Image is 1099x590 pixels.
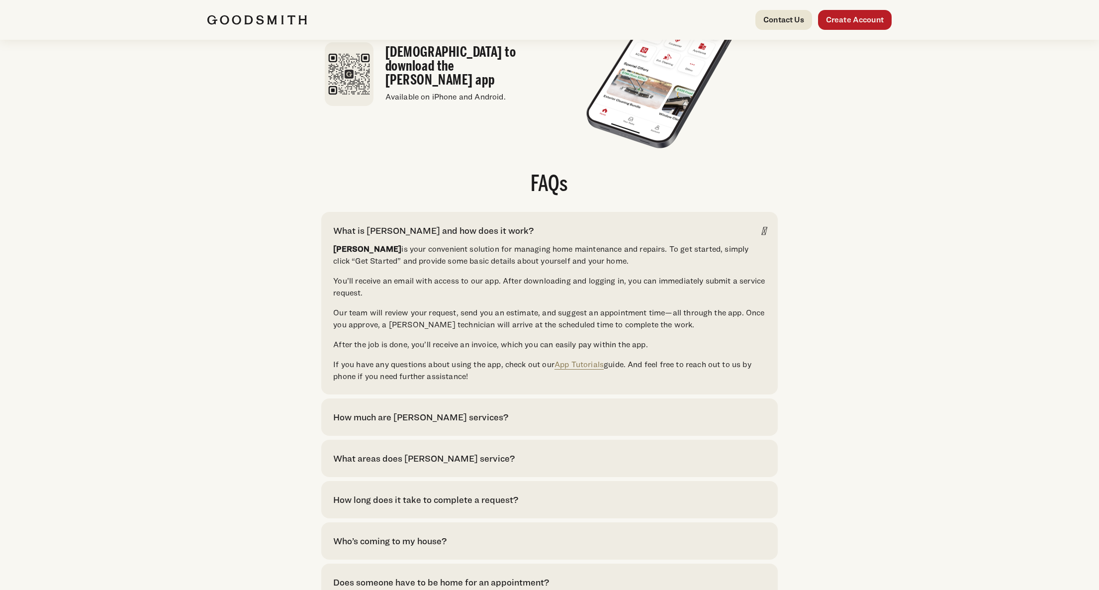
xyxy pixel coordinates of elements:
[333,339,765,351] p: After the job is done, you’ll receive an invoice, which you can easily pay within the app.
[333,244,401,254] strong: [PERSON_NAME]
[554,360,604,369] a: App Tutorials
[333,452,515,465] div: What areas does [PERSON_NAME] service?
[333,493,518,506] div: How long does it take to complete a request?
[333,243,765,267] p: is your convenient solution for managing home maintenance and repairs. To get started, simply cli...
[333,576,549,589] div: Does someone have to be home for an appointment?
[755,10,812,30] a: Contact Us
[207,15,307,25] img: Goodsmith
[333,224,534,237] div: What is [PERSON_NAME] and how does it work?
[333,410,508,424] div: How much are [PERSON_NAME] services?
[321,174,777,196] h2: FAQs
[333,359,765,383] p: If you have any questions about using the app, check out our guide. And feel free to reach out to...
[333,534,447,548] div: Who’s coming to my house?
[385,45,540,87] h3: [DEMOGRAPHIC_DATA] to download the [PERSON_NAME] app
[333,307,765,331] p: Our team will review your request, send you an estimate, and suggest an appointment time—all thro...
[818,10,892,30] a: Create Account
[325,42,373,106] img: Goodsmith app download QR code
[333,275,765,299] p: You’ll receive an email with access to our app. After downloading and logging in, you can immedia...
[385,91,540,103] p: Available on iPhone and Android.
